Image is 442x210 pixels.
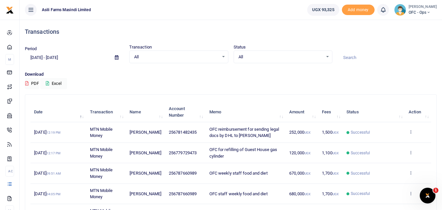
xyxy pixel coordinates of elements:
button: Excel [40,78,67,89]
span: 120,000 [289,150,310,155]
img: profile-user [394,4,406,16]
span: 1,100 [322,150,339,155]
a: UGX 93,325 [307,4,339,16]
th: Transaction: activate to sort column ascending [86,102,126,122]
small: 04:05 PM [46,192,61,196]
span: [PERSON_NAME] [130,171,161,176]
li: Toup your wallet [342,5,375,15]
label: Status [234,44,246,50]
span: Add money [342,5,375,15]
span: 256787660989 [169,191,197,196]
span: Successful [351,150,370,156]
th: Amount: activate to sort column ascending [286,102,318,122]
span: 256781482435 [169,130,197,135]
span: MTN Mobile Money [90,188,113,200]
span: 1 [433,188,438,193]
span: OFC staff weekly food and diet [209,191,268,196]
label: Transaction [129,44,152,50]
small: 12:17 PM [46,151,61,155]
span: MTN Mobile Money [90,167,113,179]
small: [PERSON_NAME] [409,4,437,10]
span: 680,000 [289,191,310,196]
small: UGX [304,192,310,196]
span: Successful [351,129,370,135]
th: Account Number: activate to sort column ascending [165,102,206,122]
span: [PERSON_NAME] [130,150,161,155]
small: UGX [332,131,339,134]
small: UGX [304,172,310,175]
span: MTN Mobile Money [90,127,113,138]
span: [DATE] [34,171,61,176]
span: 256779729473 [169,150,197,155]
span: [DATE] [34,191,61,196]
span: 1,700 [322,191,339,196]
span: [DATE] [34,150,61,155]
span: All [239,54,323,60]
small: UGX [304,151,310,155]
span: 670,000 [289,171,310,176]
span: 252,000 [289,130,310,135]
small: 12:19 PM [46,131,61,134]
th: Action: activate to sort column ascending [405,102,431,122]
span: OFC for refilling of Guest House gas cylinder [209,147,277,159]
span: All [134,54,219,60]
span: [PERSON_NAME] [130,191,161,196]
span: UGX 93,325 [312,7,334,13]
span: Asili Farms Masindi Limited [39,7,94,13]
li: M [5,54,14,65]
a: profile-user [PERSON_NAME] OFC - Ops [394,4,437,16]
span: OFC reimbursement for sending legal docs by DHL to [PERSON_NAME] [209,127,279,138]
li: Wallet ballance [305,4,342,16]
p: Download [25,71,437,78]
label: Period [25,46,37,52]
a: Add money [342,7,375,12]
span: 1,500 [322,130,339,135]
iframe: Intercom live chat [420,188,435,203]
th: Fees: activate to sort column ascending [318,102,343,122]
span: OFC weekly staff food and diet [209,171,268,176]
img: logo-small [6,6,14,14]
span: Successful [351,170,370,176]
span: Successful [351,191,370,197]
small: UGX [304,131,310,134]
a: logo-small logo-large logo-large [6,7,14,12]
h4: Transactions [25,28,437,35]
input: select period [25,52,110,63]
th: Status: activate to sort column ascending [343,102,405,122]
span: 256787660989 [169,171,197,176]
span: [DATE] [34,130,61,135]
th: Memo: activate to sort column ascending [205,102,286,122]
span: 1,700 [322,171,339,176]
button: PDF [25,78,39,89]
small: UGX [332,151,339,155]
span: MTN Mobile Money [90,147,113,159]
span: OFC - Ops [409,10,437,15]
input: Search [338,52,437,63]
small: 09:51 AM [46,172,61,175]
small: UGX [332,172,339,175]
small: UGX [332,192,339,196]
li: Ac [5,166,14,177]
th: Name: activate to sort column ascending [126,102,165,122]
th: Date: activate to sort column descending [30,102,86,122]
span: [PERSON_NAME] [130,130,161,135]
